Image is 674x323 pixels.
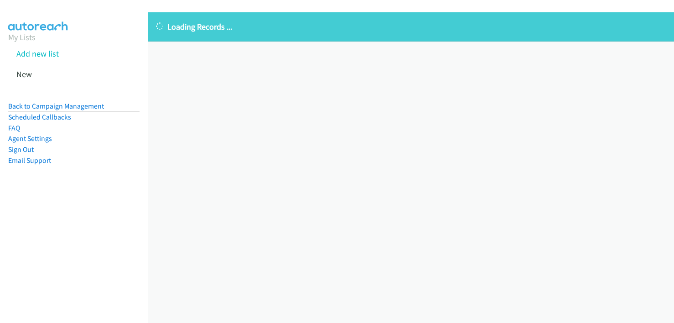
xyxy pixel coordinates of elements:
[8,134,52,143] a: Agent Settings
[8,145,34,154] a: Sign Out
[16,69,32,79] a: New
[8,124,20,132] a: FAQ
[8,156,51,165] a: Email Support
[8,32,36,42] a: My Lists
[156,21,666,33] p: Loading Records ...
[16,48,59,59] a: Add new list
[8,113,71,121] a: Scheduled Callbacks
[8,102,104,110] a: Back to Campaign Management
